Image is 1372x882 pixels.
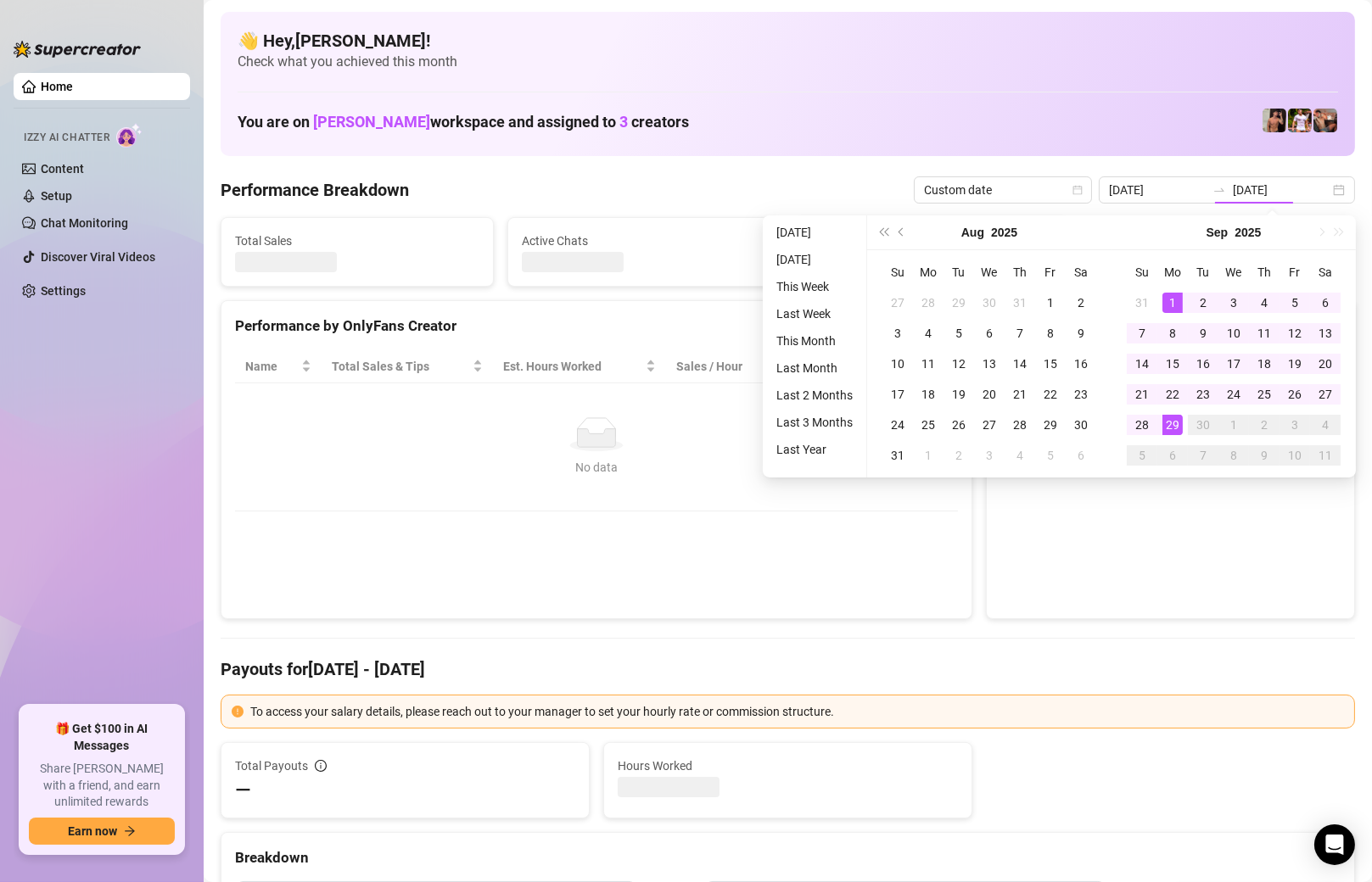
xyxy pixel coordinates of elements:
[41,80,73,93] a: Home
[41,162,84,176] a: Content
[619,113,628,131] span: 3
[221,657,1355,681] h4: Payouts for [DATE] - [DATE]
[522,232,766,250] span: Active Chats
[807,357,934,376] span: Chat Conversion
[1072,185,1083,195] span: calendar
[29,761,175,811] span: Share [PERSON_NAME] with a friend, and earn unlimited rewards
[235,777,251,804] span: —
[68,824,117,838] span: Earn now
[235,350,322,383] th: Name
[238,29,1338,53] h4: 👋 Hey, [PERSON_NAME] !
[14,41,141,58] img: logo-BBDzfeDw.svg
[41,216,128,230] a: Chat Monitoring
[313,113,430,131] span: [PERSON_NAME]
[232,706,244,717] span: exclamation-circle
[618,756,958,775] span: Hours Worked
[235,756,308,775] span: Total Payouts
[1263,109,1286,132] img: Zach
[676,357,773,376] span: Sales / Hour
[315,760,327,772] span: info-circle
[503,357,642,376] div: Est. Hours Worked
[41,284,86,298] a: Settings
[124,825,136,837] span: arrow-right
[235,232,479,250] span: Total Sales
[252,458,941,477] div: No data
[1000,315,1341,338] div: Sales by OnlyFans Creator
[235,315,958,338] div: Performance by OnlyFans Creator
[238,53,1338,71] span: Check what you achieved this month
[116,123,143,148] img: AI Chatter
[41,189,72,203] a: Setup
[235,846,1341,869] div: Breakdown
[1313,109,1337,132] img: Osvaldo
[24,130,109,146] span: Izzy AI Chatter
[1109,181,1206,199] input: Start date
[29,818,175,845] button: Earn nowarrow-right
[238,113,689,131] h1: You are on workspace and assigned to creators
[29,721,175,754] span: 🎁 Get $100 in AI Messages
[41,250,155,264] a: Discover Viral Videos
[332,357,470,376] span: Total Sales & Tips
[666,350,797,383] th: Sales / Hour
[221,178,409,202] h4: Performance Breakdown
[1212,183,1226,197] span: swap-right
[1233,181,1330,199] input: End date
[924,177,1082,203] span: Custom date
[809,232,1054,250] span: Messages Sent
[322,350,494,383] th: Total Sales & Tips
[797,350,958,383] th: Chat Conversion
[250,702,1344,721] div: To access your salary details, please reach out to your manager to set your hourly rate or commis...
[245,357,298,376] span: Name
[1288,109,1312,132] img: Hector
[1212,183,1226,197] span: to
[1314,824,1355,865] div: Open Intercom Messenger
